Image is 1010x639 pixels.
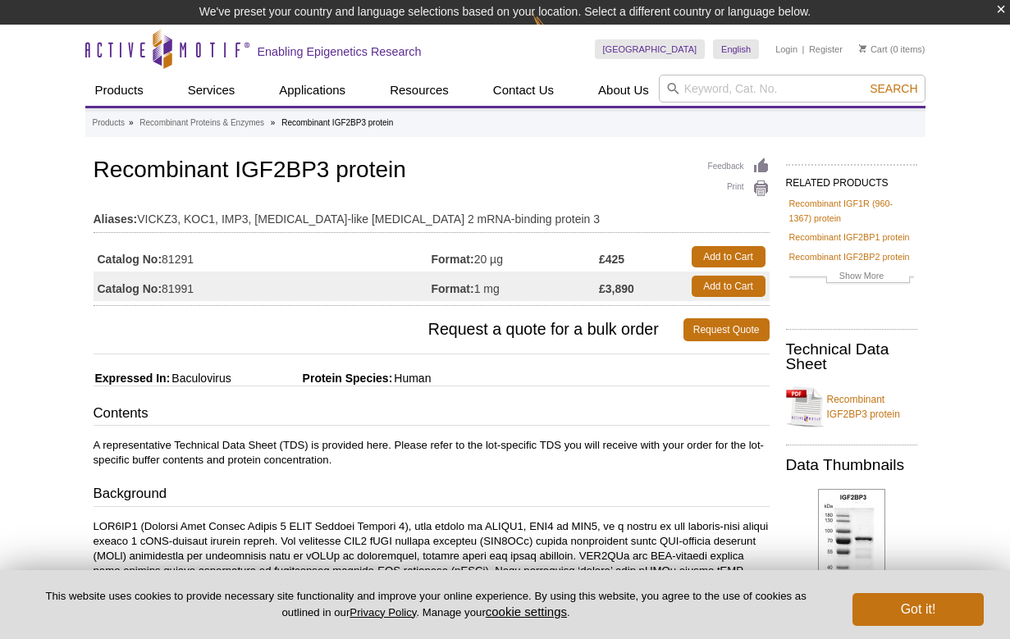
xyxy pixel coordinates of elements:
a: Register [809,43,843,55]
button: cookie settings [486,605,567,618]
p: A representative Technical Data Sheet (TDS) is provided here. Please refer to the lot-specific TD... [94,438,770,468]
strong: £425 [599,252,624,267]
img: Your Cart [859,44,866,52]
li: (0 items) [859,39,925,59]
span: Request a quote for a bulk order [94,318,683,341]
button: Got it! [852,593,984,626]
img: Recombinant IGF2BP3 protein gel [818,489,885,617]
span: Protein Species: [235,372,393,385]
h2: RELATED PRODUCTS [786,164,917,194]
h2: Data Thumbnails [786,458,917,472]
a: Resources [380,75,459,106]
a: Products [93,116,125,130]
input: Keyword, Cat. No. [659,75,925,103]
strong: Format: [432,252,474,267]
strong: Format: [432,281,474,296]
a: English [713,39,759,59]
span: Baculovirus [170,372,231,385]
a: Recombinant IGF2BP2 protein [789,249,910,264]
strong: Catalog No: [98,252,162,267]
li: » [129,118,134,127]
a: Privacy Policy [350,606,416,618]
a: Add to Cart [692,276,765,297]
h3: Background [94,484,770,507]
p: This website uses cookies to provide necessary site functionality and improve your online experie... [26,589,825,620]
a: [GEOGRAPHIC_DATA] [595,39,706,59]
a: Request Quote [683,318,770,341]
a: Recombinant IGF2BP3 protein [786,382,917,431]
strong: £3,890 [599,281,634,296]
li: » [271,118,276,127]
a: Applications [269,75,355,106]
strong: Catalog No: [98,281,162,296]
a: Products [85,75,153,106]
h2: Technical Data Sheet [786,342,917,372]
a: Login [775,43,797,55]
li: Recombinant IGF2BP3 protein [281,118,393,127]
h3: Contents [94,404,770,427]
a: Recombinant IGF1R (960-1367) protein [789,196,914,226]
button: Search [865,81,922,96]
li: | [802,39,805,59]
a: Show More [789,268,914,287]
span: Expressed In: [94,372,171,385]
h2: Enabling Epigenetics Research [258,44,422,59]
h1: Recombinant IGF2BP3 protein [94,157,770,185]
a: Services [178,75,245,106]
a: Recombinant Proteins & Enzymes [139,116,264,130]
td: 1 mg [432,272,600,301]
span: Human [392,372,431,385]
a: Contact Us [483,75,564,106]
a: Print [708,180,770,198]
span: Search [870,82,917,95]
td: 81291 [94,242,432,272]
a: Add to Cart [692,246,765,267]
td: 20 µg [432,242,600,272]
strong: Aliases: [94,212,138,226]
td: VICKZ3, KOC1, IMP3, [MEDICAL_DATA]-like [MEDICAL_DATA] 2 mRNA-binding protein 3 [94,202,770,228]
a: Recombinant IGF2BP1 protein [789,230,910,244]
a: Feedback [708,157,770,176]
a: About Us [588,75,659,106]
img: Change Here [532,12,576,51]
td: 81991 [94,272,432,301]
a: Cart [859,43,888,55]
